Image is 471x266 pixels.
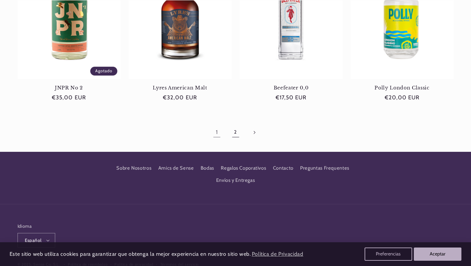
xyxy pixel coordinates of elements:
a: Página 1 [209,125,224,140]
h2: Idioma [18,223,56,229]
span: Español [25,237,42,244]
a: Página 2 [228,125,243,140]
a: Sobre Nosotros [116,164,151,174]
a: Polly London Classic [351,85,454,91]
a: Lyres American Malt [129,85,232,91]
a: Amics de Sense [158,162,194,174]
a: Envíos y Entregas [216,175,255,186]
span: Este sitio web utiliza cookies para garantizar que obtenga la mejor experiencia en nuestro sitio ... [10,251,251,257]
a: Contacto [273,162,294,174]
a: Beefeater 0,0 [240,85,343,91]
a: JNPR No 2 [18,85,121,91]
a: Regalos Coporativos [221,162,266,174]
a: Bodas [201,162,214,174]
button: Preferencias [365,248,412,261]
a: Página siguiente [247,125,262,140]
button: Aceptar [414,248,461,261]
a: Preguntas Frequentes [300,162,349,174]
button: Español [18,233,56,248]
a: Política de Privacidad (opens in a new tab) [251,249,304,260]
nav: Paginación [18,125,454,140]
